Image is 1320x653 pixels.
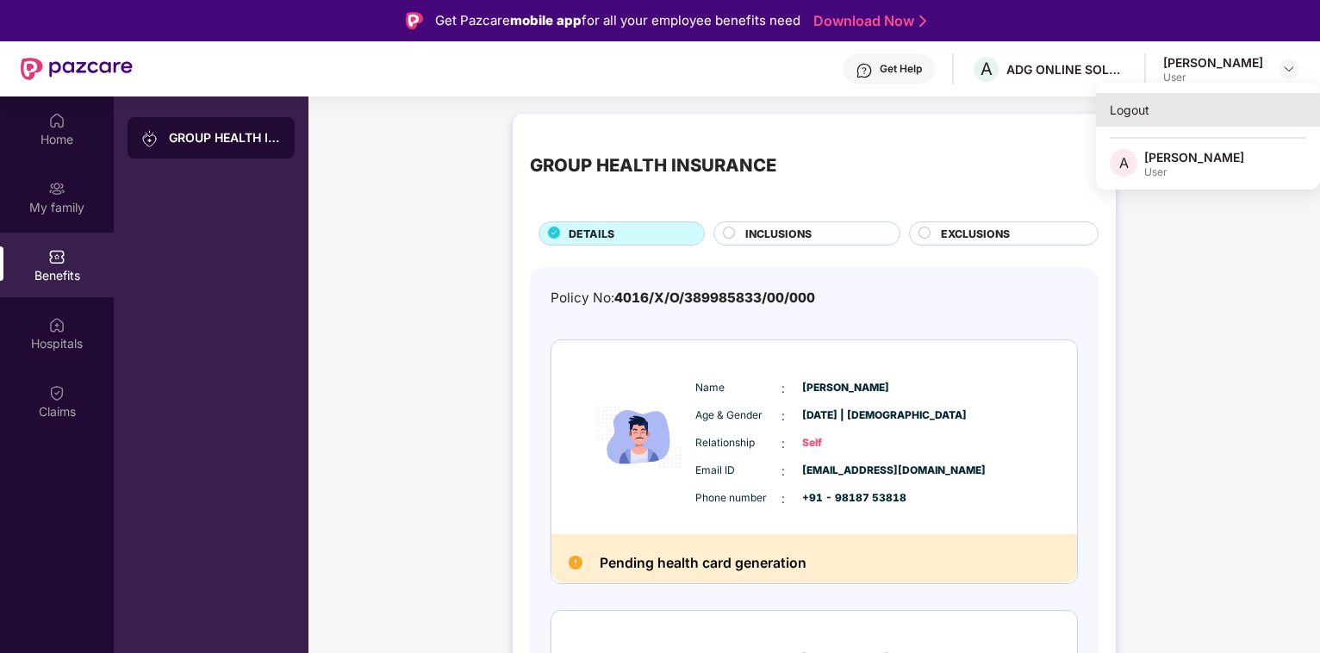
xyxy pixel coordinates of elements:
[435,10,800,31] div: Get Pazcare for all your employee benefits need
[802,380,888,396] span: [PERSON_NAME]
[510,12,582,28] strong: mobile app
[941,226,1010,242] span: EXCLUSIONS
[48,112,65,129] img: svg+xml;base64,PHN2ZyBpZD0iSG9tZSIgeG1sbnM9Imh0dHA6Ly93d3cudzMub3JnLzIwMDAvc3ZnIiB3aWR0aD0iMjAiIG...
[981,59,993,79] span: A
[614,289,815,306] span: 4016/X/O/389985833/00/000
[169,129,281,146] div: GROUP HEALTH INSURANCE
[802,407,888,424] span: [DATE] | [DEMOGRAPHIC_DATA]
[530,152,776,179] div: GROUP HEALTH INSURANCE
[781,379,785,398] span: :
[695,490,781,507] span: Phone number
[1163,54,1263,71] div: [PERSON_NAME]
[406,12,423,29] img: Logo
[1282,62,1296,76] img: svg+xml;base64,PHN2ZyBpZD0iRHJvcGRvd24tMzJ4MzIiIHhtbG5zPSJodHRwOi8vd3d3LnczLm9yZy8yMDAwL3N2ZyIgd2...
[781,489,785,508] span: :
[48,384,65,401] img: svg+xml;base64,PHN2ZyBpZD0iQ2xhaW0iIHhtbG5zPSJodHRwOi8vd3d3LnczLm9yZy8yMDAwL3N2ZyIgd2lkdGg9IjIwIi...
[813,12,921,30] a: Download Now
[551,288,815,308] div: Policy No:
[802,490,888,507] span: +91 - 98187 53818
[745,226,812,242] span: INCLUSIONS
[588,361,691,513] img: icon
[919,12,926,30] img: Stroke
[1144,165,1244,179] div: User
[1119,152,1129,173] span: A
[802,463,888,479] span: [EMAIL_ADDRESS][DOMAIN_NAME]
[569,226,614,242] span: DETAILS
[781,407,785,426] span: :
[21,58,133,80] img: New Pazcare Logo
[880,62,922,76] div: Get Help
[856,62,873,79] img: svg+xml;base64,PHN2ZyBpZD0iSGVscC0zMngzMiIgeG1sbnM9Imh0dHA6Ly93d3cudzMub3JnLzIwMDAvc3ZnIiB3aWR0aD...
[1144,149,1244,165] div: [PERSON_NAME]
[600,551,806,575] h2: Pending health card generation
[1006,61,1127,78] div: ADG ONLINE SOLUTIONS PRIVATE LIMITED
[48,316,65,333] img: svg+xml;base64,PHN2ZyBpZD0iSG9zcGl0YWxzIiB4bWxucz0iaHR0cDovL3d3dy53My5vcmcvMjAwMC9zdmciIHdpZHRoPS...
[802,435,888,451] span: Self
[1096,93,1320,127] div: Logout
[141,130,159,147] img: svg+xml;base64,PHN2ZyB3aWR0aD0iMjAiIGhlaWdodD0iMjAiIHZpZXdCb3g9IjAgMCAyMCAyMCIgZmlsbD0ibm9uZSIgeG...
[48,180,65,197] img: svg+xml;base64,PHN2ZyB3aWR0aD0iMjAiIGhlaWdodD0iMjAiIHZpZXdCb3g9IjAgMCAyMCAyMCIgZmlsbD0ibm9uZSIgeG...
[781,434,785,453] span: :
[569,556,582,569] img: Pending
[695,407,781,424] span: Age & Gender
[48,248,65,265] img: svg+xml;base64,PHN2ZyBpZD0iQmVuZWZpdHMiIHhtbG5zPSJodHRwOi8vd3d3LnczLm9yZy8yMDAwL3N2ZyIgd2lkdGg9Ij...
[695,463,781,479] span: Email ID
[1163,71,1263,84] div: User
[781,462,785,481] span: :
[695,435,781,451] span: Relationship
[695,380,781,396] span: Name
